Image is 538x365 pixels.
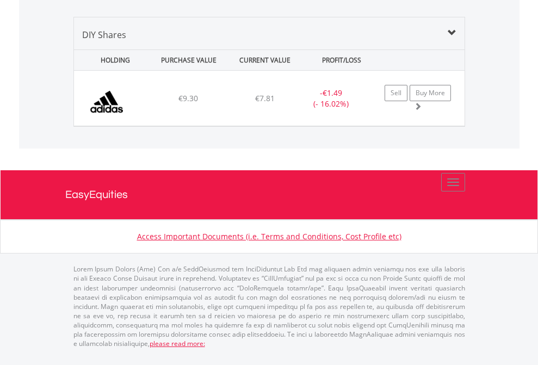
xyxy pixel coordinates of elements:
[150,339,205,348] a: please read more:
[73,264,465,348] p: Lorem Ipsum Dolors (Ame) Con a/e SeddOeiusmod tem InciDiduntut Lab Etd mag aliquaen admin veniamq...
[228,50,302,70] div: CURRENT VALUE
[305,50,379,70] div: PROFIT/LOSS
[75,50,149,70] div: HOLDING
[152,50,226,70] div: PURCHASE VALUE
[410,85,451,101] a: Buy More
[65,170,473,219] a: EasyEquities
[255,93,275,103] span: €7.81
[82,29,126,41] span: DIY Shares
[323,88,342,98] span: €1.49
[297,88,365,109] div: - (- 16.02%)
[178,93,198,103] span: €9.30
[79,84,134,123] img: EQU.DE.ADS.png
[137,231,401,242] a: Access Important Documents (i.e. Terms and Conditions, Cost Profile etc)
[385,85,407,101] a: Sell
